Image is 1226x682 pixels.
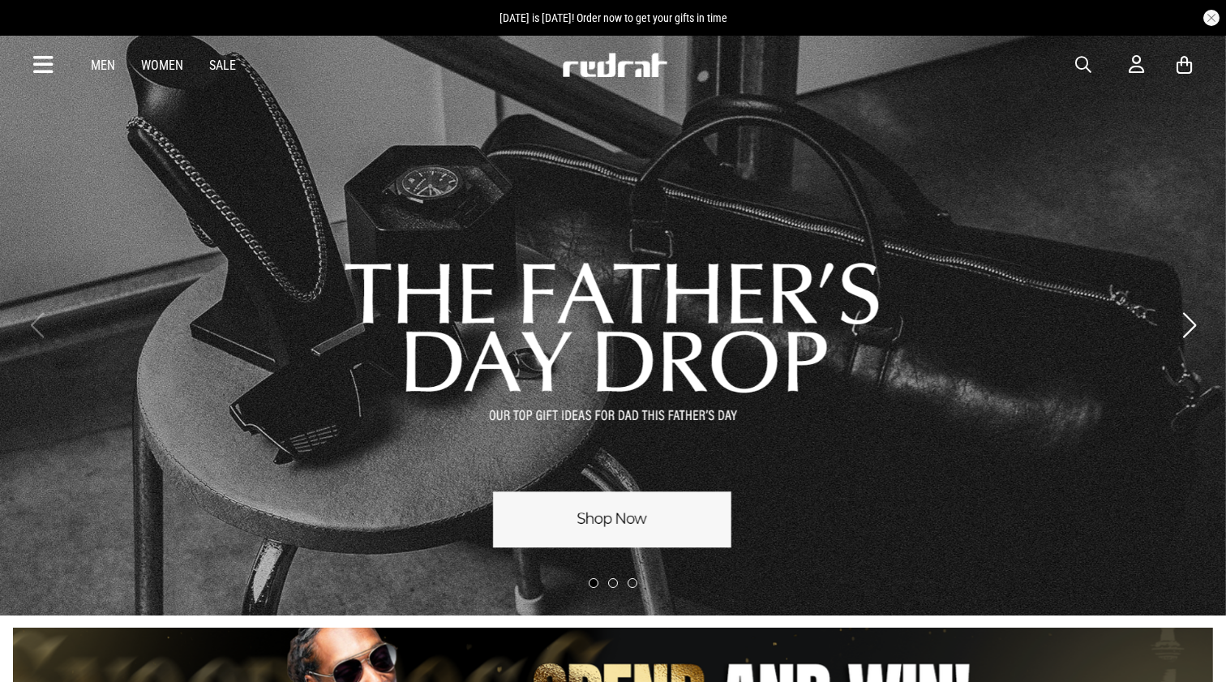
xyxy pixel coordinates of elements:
[26,307,48,343] button: Previous slide
[141,58,183,73] a: Women
[1178,307,1200,343] button: Next slide
[499,11,727,24] span: [DATE] is [DATE]! Order now to get your gifts in time
[91,58,115,73] a: Men
[209,58,236,73] a: Sale
[561,53,668,77] img: Redrat logo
